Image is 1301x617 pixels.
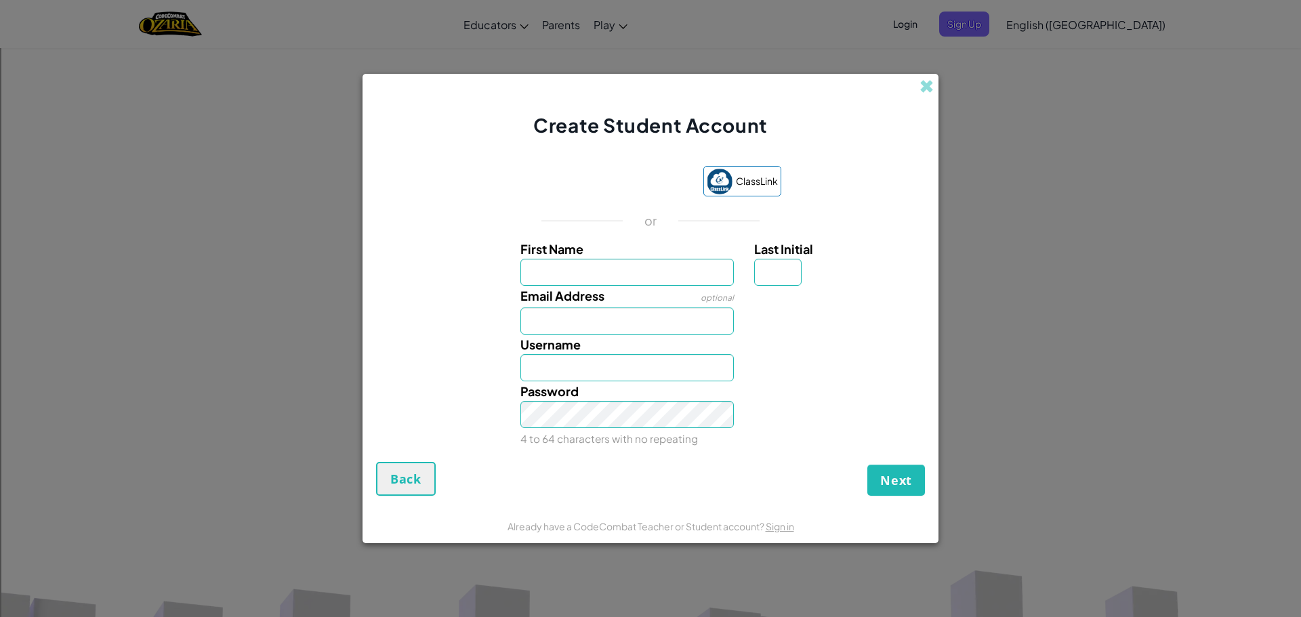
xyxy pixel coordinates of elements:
iframe: Sign in with Google Button [513,167,697,197]
button: Back [376,462,436,496]
div: Options [5,54,1296,66]
div: Sort A > Z [5,5,1296,18]
span: Username [520,337,581,352]
span: Create Student Account [533,113,767,137]
span: Last Initial [754,241,813,257]
p: or [644,213,657,229]
button: Next [867,465,925,496]
span: optional [701,293,734,303]
img: classlink-logo-small.png [707,169,732,194]
a: Sign in [766,520,794,532]
span: ClassLink [736,171,778,191]
div: Sign out [5,66,1296,79]
span: First Name [520,241,583,257]
div: Delete [5,42,1296,54]
div: Move To ... [5,91,1296,103]
span: Next [880,472,912,488]
span: Already have a CodeCombat Teacher or Student account? [508,520,766,532]
span: Password [520,383,579,399]
div: Rename [5,79,1296,91]
span: Back [390,471,421,487]
div: Sort New > Old [5,18,1296,30]
span: Email Address [520,288,604,303]
div: Move To ... [5,30,1296,42]
small: 4 to 64 characters with no repeating [520,432,698,445]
